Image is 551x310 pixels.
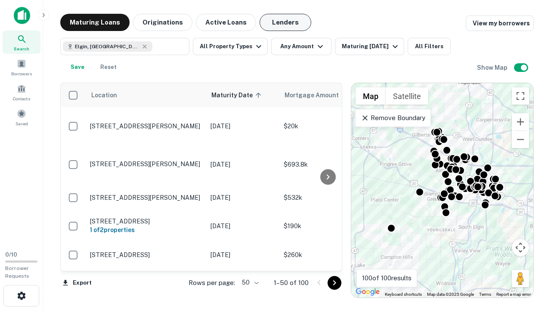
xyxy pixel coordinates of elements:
button: Reset [95,59,122,76]
button: Originations [133,14,192,31]
button: Keyboard shortcuts [385,291,422,298]
p: [DATE] [210,221,275,231]
p: $260k [284,250,370,260]
button: Active Loans [196,14,256,31]
a: Terms (opens in new tab) [479,292,491,297]
p: Rows per page: [189,278,235,288]
th: Mortgage Amount [279,83,374,107]
th: Maturity Date [206,83,279,107]
p: [STREET_ADDRESS] [90,251,202,259]
p: [STREET_ADDRESS][PERSON_NAME] [90,160,202,168]
button: Maturing [DATE] [335,38,404,55]
button: Show street map [356,87,386,105]
a: Contacts [3,81,40,104]
p: $532k [284,193,370,202]
button: Maturing Loans [60,14,130,31]
button: Toggle fullscreen view [512,87,529,105]
button: Export [60,276,94,289]
p: [DATE] [210,121,275,131]
span: Borrower Requests [5,265,29,279]
p: [DATE] [210,193,275,202]
span: Saved [15,120,28,127]
span: Map data ©2025 Google [427,292,474,297]
a: Borrowers [3,56,40,79]
p: 1–50 of 100 [274,278,309,288]
button: Save your search to get updates of matches that match your search criteria. [64,59,91,76]
p: [DATE] [210,160,275,169]
span: Mortgage Amount [285,90,350,100]
h6: Show Map [477,63,509,72]
button: All Filters [408,38,451,55]
p: [STREET_ADDRESS] [90,217,202,225]
p: [DATE] [210,250,275,260]
th: Location [86,83,206,107]
span: Contacts [13,95,30,102]
button: Map camera controls [512,239,529,256]
div: 0 0 [351,83,533,298]
span: Location [91,90,117,100]
button: Go to next page [328,276,341,290]
h6: 1 of 2 properties [90,225,202,235]
a: Open this area in Google Maps (opens a new window) [353,286,382,298]
iframe: Chat Widget [508,241,551,282]
p: $693.8k [284,160,370,169]
button: Any Amount [271,38,331,55]
span: Elgin, [GEOGRAPHIC_DATA], [GEOGRAPHIC_DATA] [75,43,139,50]
button: Zoom in [512,113,529,130]
button: Show satellite imagery [386,87,428,105]
span: Search [14,45,29,52]
p: $190k [284,221,370,231]
p: [STREET_ADDRESS][PERSON_NAME] [90,194,202,201]
button: Lenders [260,14,311,31]
p: [STREET_ADDRESS][PERSON_NAME] [90,122,202,130]
span: Borrowers [11,70,32,77]
img: capitalize-icon.png [14,7,30,24]
p: Remove Boundary [361,113,425,123]
span: 0 / 10 [5,251,17,258]
button: All Property Types [193,38,268,55]
div: Maturing [DATE] [342,41,400,52]
a: View my borrowers [466,15,534,31]
p: 100 of 100 results [362,273,412,283]
img: Google [353,286,382,298]
div: 50 [238,276,260,289]
a: Report a map error [496,292,531,297]
a: Search [3,31,40,54]
a: Saved [3,105,40,129]
button: Zoom out [512,131,529,148]
span: Maturity Date [211,90,264,100]
p: $20k [284,121,370,131]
